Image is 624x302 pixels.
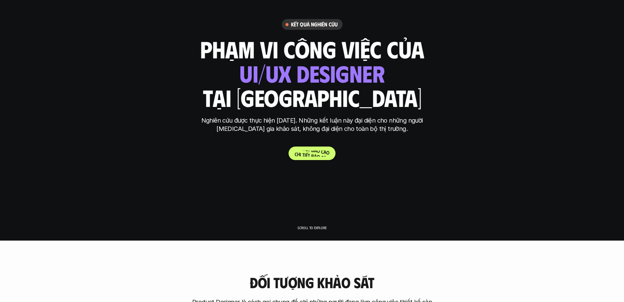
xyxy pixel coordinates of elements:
span: C [295,145,297,151]
span: t [308,146,310,152]
span: ế [306,146,308,152]
p: Nghiên cứu được thực hiện [DATE]. Những kết luận này đại diện cho những người [MEDICAL_DATA] gia ... [197,116,427,133]
h1: tại [GEOGRAPHIC_DATA] [203,84,421,110]
p: Scroll to explore [297,226,327,230]
span: o [326,149,329,155]
h1: phạm vi công việc của [200,36,424,62]
span: t [302,146,304,151]
a: Chitiếtbáocáo [289,147,335,160]
span: á [324,149,326,155]
span: á [314,147,317,153]
span: i [304,146,306,152]
span: c [321,148,324,154]
span: o [317,148,320,154]
span: h [297,145,300,151]
h3: Đối tượng khảo sát [250,274,374,291]
span: i [300,145,301,151]
h6: Kết quả nghiên cứu [291,21,338,28]
span: b [311,147,314,153]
